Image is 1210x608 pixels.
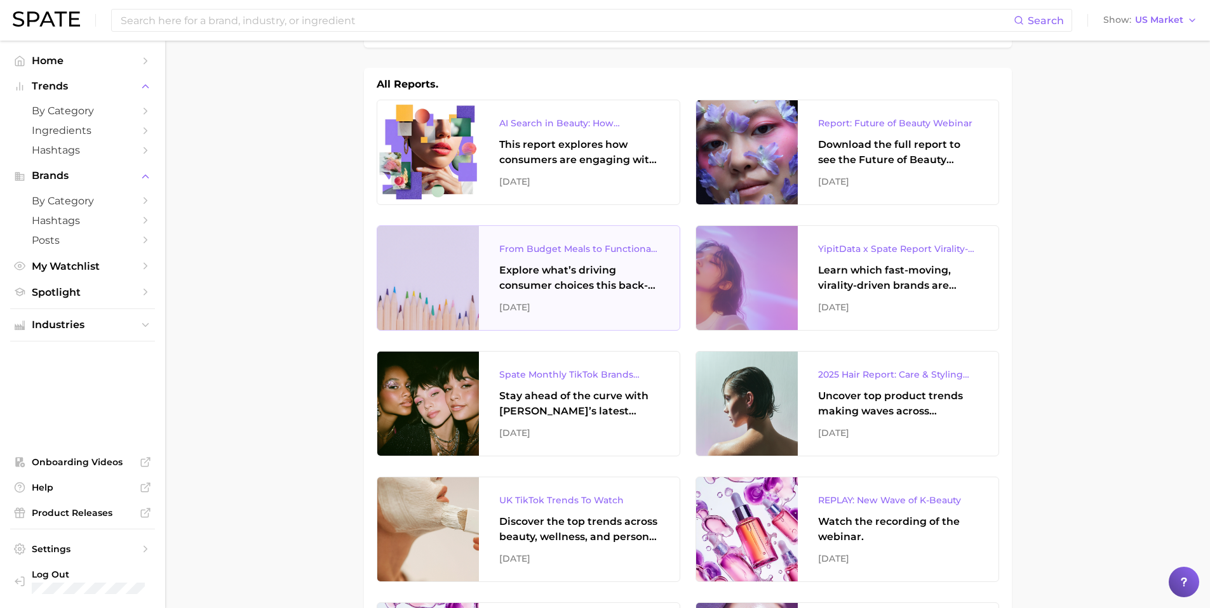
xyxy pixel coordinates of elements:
[818,116,978,131] div: Report: Future of Beauty Webinar
[32,195,133,207] span: by Category
[10,282,155,302] a: Spotlight
[499,425,659,440] div: [DATE]
[10,453,155,472] a: Onboarding Videos
[10,121,155,140] a: Ingredients
[10,565,155,598] a: Log out. Currently logged in with e-mail mverduft@simplygoodfoodsco.com.
[10,230,155,250] a: Posts
[499,174,659,189] div: [DATE]
[499,492,659,508] div: UK TikTok Trends To Watch
[696,225,999,331] a: YipitData x Spate Report Virality-Driven Brands Are Taking a Slice of the Beauty PieLearn which f...
[10,211,155,230] a: Hashtags
[32,234,133,246] span: Posts
[818,551,978,566] div: [DATE]
[10,256,155,276] a: My Watchlist
[377,77,438,92] h1: All Reports.
[818,174,978,189] div: [DATE]
[32,105,133,117] span: by Category
[696,100,999,205] a: Report: Future of Beauty WebinarDownload the full report to see the Future of Beauty trends we un...
[818,388,978,419] div: Uncover top product trends making waves across platforms — along with key insights into benefits,...
[32,170,133,182] span: Brands
[499,514,659,545] div: Discover the top trends across beauty, wellness, and personal care on TikTok [GEOGRAPHIC_DATA].
[499,241,659,256] div: From Budget Meals to Functional Snacks: Food & Beverage Trends Shaping Consumer Behavior This Sch...
[32,124,133,136] span: Ingredients
[377,477,680,582] a: UK TikTok Trends To WatchDiscover the top trends across beauty, wellness, and personal care on Ti...
[10,51,155,70] a: Home
[32,286,133,298] span: Spotlight
[1100,12,1200,29] button: ShowUS Market
[32,507,133,519] span: Product Releases
[818,367,978,382] div: 2025 Hair Report: Care & Styling Products
[32,319,133,331] span: Industries
[32,569,191,580] span: Log Out
[13,11,80,27] img: SPATE
[499,367,659,382] div: Spate Monthly TikTok Brands Tracker
[32,215,133,227] span: Hashtags
[499,116,659,131] div: AI Search in Beauty: How Consumers Are Using ChatGPT vs. Google Search
[32,81,133,92] span: Trends
[696,477,999,582] a: REPLAY: New Wave of K-BeautyWatch the recording of the webinar.[DATE]
[696,351,999,456] a: 2025 Hair Report: Care & Styling ProductsUncover top product trends making waves across platforms...
[818,300,978,315] div: [DATE]
[32,482,133,493] span: Help
[377,225,680,331] a: From Budget Meals to Functional Snacks: Food & Beverage Trends Shaping Consumer Behavior This Sch...
[32,260,133,272] span: My Watchlist
[10,191,155,211] a: by Category
[377,351,680,456] a: Spate Monthly TikTok Brands TrackerStay ahead of the curve with [PERSON_NAME]’s latest monthly tr...
[10,101,155,121] a: by Category
[499,137,659,168] div: This report explores how consumers are engaging with AI-powered search tools — and what it means ...
[1028,15,1064,27] span: Search
[499,551,659,566] div: [DATE]
[32,456,133,468] span: Onboarding Videos
[1103,17,1131,23] span: Show
[10,77,155,96] button: Trends
[818,514,978,545] div: Watch the recording of the webinar.
[32,144,133,156] span: Hashtags
[119,10,1014,31] input: Search here for a brand, industry, or ingredient
[818,241,978,256] div: YipitData x Spate Report Virality-Driven Brands Are Taking a Slice of the Beauty Pie
[377,100,680,205] a: AI Search in Beauty: How Consumers Are Using ChatGPT vs. Google SearchThis report explores how co...
[499,388,659,419] div: Stay ahead of the curve with [PERSON_NAME]’s latest monthly tracker, spotlighting the fastest-gro...
[10,166,155,185] button: Brands
[10,478,155,497] a: Help
[10,315,155,334] button: Industries
[10,503,155,522] a: Product Releases
[10,539,155,558] a: Settings
[10,140,155,160] a: Hashtags
[818,492,978,508] div: REPLAY: New Wave of K-Beauty
[818,263,978,293] div: Learn which fast-moving, virality-driven brands are leading the pack, the risks of viral growth, ...
[818,137,978,168] div: Download the full report to see the Future of Beauty trends we unpacked during the webinar.
[32,55,133,67] span: Home
[32,543,133,555] span: Settings
[1135,17,1183,23] span: US Market
[499,263,659,293] div: Explore what’s driving consumer choices this back-to-school season From budget-friendly meals to ...
[499,300,659,315] div: [DATE]
[818,425,978,440] div: [DATE]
